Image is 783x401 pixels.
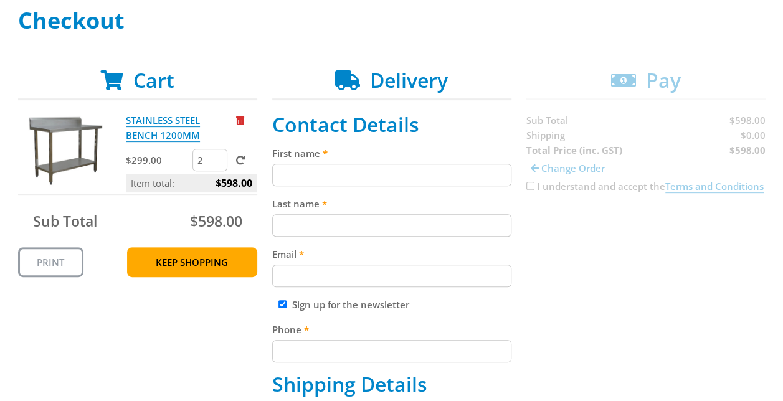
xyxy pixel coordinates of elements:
a: STAINLESS STEEL BENCH 1200MM [126,114,200,142]
h2: Contact Details [272,113,511,136]
span: $598.00 [215,174,252,192]
input: overall type: PHONE_HOME_CITY_AND_NUMBER html type: HTML_TYPE_UNSPECIFIED server type: PHONE_HOME... [272,340,511,362]
span: Delivery [370,67,448,93]
input: overall type: NAME_FIRST html type: HTML_TYPE_UNSPECIFIED server type: NAME_FIRST heuristic type:... [272,164,511,186]
h2: Shipping Details [272,372,511,396]
p: $299.00 [126,153,190,167]
label: Last name [272,196,511,211]
span: $598.00 [189,211,242,231]
input: overall type: UNKNOWN_TYPE html type: HTML_TYPE_UNSPECIFIED server type: SERVER_RESPONSE_PENDING ... [278,300,287,308]
a: Keep Shopping [127,247,257,277]
span: Sub Total [33,211,97,231]
h1: Checkout [18,8,766,33]
span: Cart [133,67,174,93]
label: Phone [272,322,511,337]
label: Email [272,247,511,262]
img: STAINLESS STEEL BENCH 1200MM [28,113,103,187]
a: Print [18,247,83,277]
label: Sign up for the newsletter [292,298,409,311]
input: overall type: EMAIL_ADDRESS html type: HTML_TYPE_UNSPECIFIED server type: EMAIL_ADDRESS heuristic... [272,265,511,287]
label: First name [272,146,511,161]
input: overall type: UNKNOWN_TYPE html type: HTML_TYPE_UNSPECIFIED server type: SERVER_RESPONSE_PENDING ... [192,149,227,171]
input: overall type: NAME_LAST_SECOND html type: HTML_TYPE_UNSPECIFIED server type: NAME_LAST_SECOND heu... [272,214,511,237]
a: Remove from cart [236,114,244,126]
p: Item total: [126,174,257,192]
